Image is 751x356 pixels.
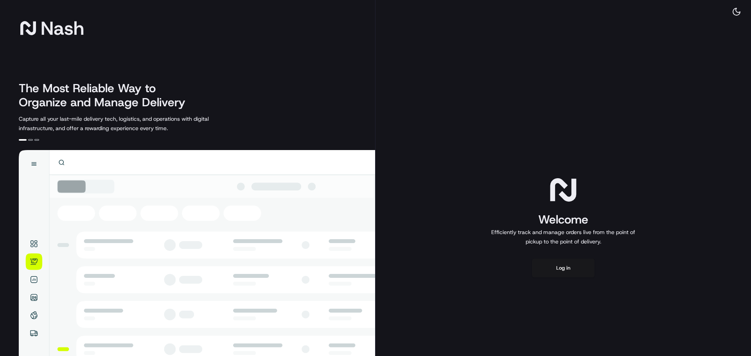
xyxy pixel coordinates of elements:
[19,81,194,109] h2: The Most Reliable Way to Organize and Manage Delivery
[41,20,84,36] span: Nash
[19,114,244,133] p: Capture all your last-mile delivery tech, logistics, and operations with digital infrastructure, ...
[488,227,638,246] p: Efficiently track and manage orders live from the point of pickup to the point of delivery.
[488,212,638,227] h1: Welcome
[532,259,595,277] button: Log in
